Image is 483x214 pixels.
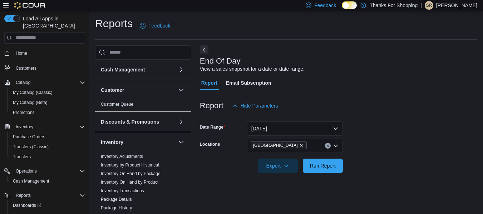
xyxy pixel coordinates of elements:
[1,122,88,132] button: Inventory
[101,180,158,185] a: Inventory On Hand by Product
[101,205,132,211] span: Package History
[13,64,39,73] a: Customers
[13,123,85,131] span: Inventory
[247,121,343,136] button: [DATE]
[10,177,85,185] span: Cash Management
[201,76,217,90] span: Report
[16,193,31,198] span: Reports
[177,138,186,146] button: Inventory
[226,76,271,90] span: Email Subscription
[101,154,143,159] a: Inventory Adjustments
[95,100,191,111] div: Customer
[101,163,159,168] a: Inventory by Product Historical
[13,49,85,58] span: Home
[303,159,343,173] button: Run Report
[13,90,53,95] span: My Catalog (Classic)
[370,1,418,10] p: Thanks For Shopping
[200,124,225,130] label: Date Range
[101,188,144,194] span: Inventory Transactions
[333,143,339,149] button: Open list of options
[13,49,30,58] a: Home
[13,191,34,200] button: Reports
[420,1,422,10] p: |
[258,159,298,173] button: Export
[13,134,45,140] span: Purchase Orders
[13,100,48,105] span: My Catalog (Beta)
[16,80,30,85] span: Catalog
[13,110,35,115] span: Promotions
[101,139,176,146] button: Inventory
[10,98,85,107] span: My Catalog (Beta)
[7,152,88,162] button: Transfers
[10,88,55,97] a: My Catalog (Classic)
[101,66,176,73] button: Cash Management
[13,154,31,160] span: Transfers
[10,201,44,210] a: Dashboards
[13,178,49,184] span: Cash Management
[101,118,159,125] h3: Discounts & Promotions
[1,166,88,176] button: Operations
[10,143,85,151] span: Transfers (Classic)
[241,102,278,109] span: Hide Parameters
[310,162,336,169] span: Run Report
[10,133,85,141] span: Purchase Orders
[177,65,186,74] button: Cash Management
[1,190,88,200] button: Reports
[14,2,46,9] img: Cova
[16,124,33,130] span: Inventory
[101,86,176,94] button: Customer
[101,102,133,107] a: Customer Queue
[101,197,132,202] a: Package Details
[250,141,307,149] span: Harbour Landing
[10,201,85,210] span: Dashboards
[16,50,27,56] span: Home
[200,65,305,73] div: View a sales snapshot for a date or date range.
[426,1,432,10] span: SR
[101,154,143,159] span: Inventory Adjustments
[101,171,161,176] span: Inventory On Hand by Package
[16,65,36,71] span: Customers
[7,200,88,210] a: Dashboards
[342,1,357,9] input: Dark Mode
[101,162,159,168] span: Inventory by Product Historical
[137,19,173,33] a: Feedback
[177,118,186,126] button: Discounts & Promotions
[7,176,88,186] button: Cash Management
[101,205,132,210] a: Package History
[1,63,88,73] button: Customers
[7,108,88,118] button: Promotions
[13,78,33,87] button: Catalog
[229,99,281,113] button: Hide Parameters
[200,141,220,147] label: Locations
[13,167,40,175] button: Operations
[101,171,161,176] a: Inventory On Hand by Package
[13,123,36,131] button: Inventory
[101,139,123,146] h3: Inventory
[1,48,88,58] button: Home
[101,118,176,125] button: Discounts & Promotions
[13,144,49,150] span: Transfers (Classic)
[1,78,88,88] button: Catalog
[101,188,144,193] a: Inventory Transactions
[262,159,294,173] span: Export
[10,133,48,141] a: Purchase Orders
[10,153,85,161] span: Transfers
[436,1,477,10] p: [PERSON_NAME]
[10,143,51,151] a: Transfers (Classic)
[95,16,133,31] h1: Reports
[13,203,41,208] span: Dashboards
[425,1,433,10] div: Sam Richenberger
[101,86,124,94] h3: Customer
[148,22,170,29] span: Feedback
[200,101,223,110] h3: Report
[101,66,145,73] h3: Cash Management
[10,177,52,185] a: Cash Management
[314,2,336,9] span: Feedback
[13,63,85,72] span: Customers
[177,86,186,94] button: Customer
[7,98,88,108] button: My Catalog (Beta)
